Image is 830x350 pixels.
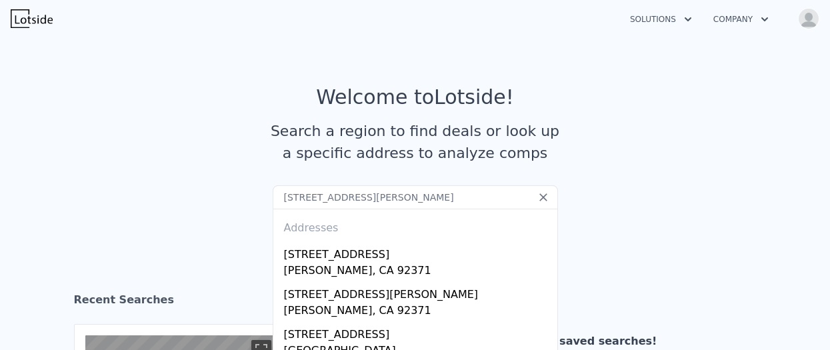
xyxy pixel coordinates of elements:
div: [STREET_ADDRESS] [284,241,552,263]
div: Addresses [279,209,552,241]
div: Welcome to Lotside ! [316,85,514,109]
input: Search an address or region... [273,185,558,209]
button: Company [703,7,779,31]
div: [STREET_ADDRESS][PERSON_NAME] [284,281,552,303]
div: Search a region to find deals or look up a specific address to analyze comps [266,120,565,164]
div: [STREET_ADDRESS] [284,321,552,343]
div: [PERSON_NAME], CA 92371 [284,263,552,281]
img: avatar [798,8,819,29]
img: Lotside [11,9,53,28]
button: Solutions [619,7,703,31]
div: [PERSON_NAME], CA 92371 [284,303,552,321]
div: Recent Searches [74,281,757,324]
